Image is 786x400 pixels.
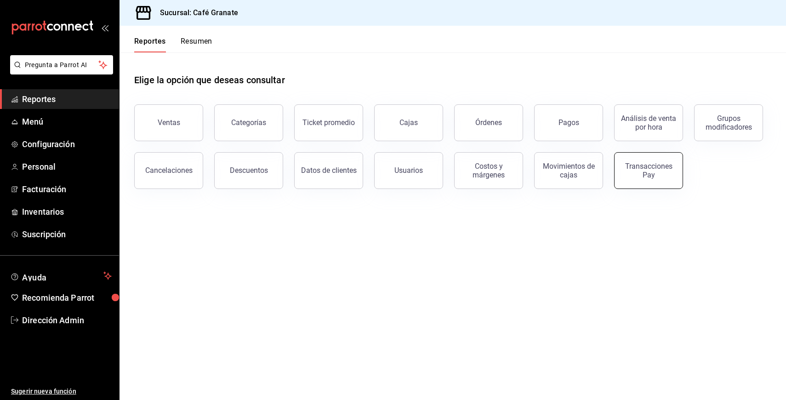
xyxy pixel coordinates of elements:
[301,166,357,175] div: Datos de clientes
[6,67,113,76] a: Pregunta a Parrot AI
[374,104,443,141] a: Cajas
[22,228,112,240] span: Suscripción
[134,37,166,52] button: Reportes
[214,104,283,141] button: Categorías
[22,115,112,128] span: Menú
[534,104,603,141] button: Pagos
[22,270,100,281] span: Ayuda
[158,118,180,127] div: Ventas
[399,117,418,128] div: Cajas
[11,387,112,396] span: Sugerir nueva función
[22,93,112,105] span: Reportes
[394,166,423,175] div: Usuarios
[101,24,108,31] button: open_drawer_menu
[25,60,99,70] span: Pregunta a Parrot AI
[22,206,112,218] span: Inventarios
[302,118,355,127] div: Ticket promedio
[10,55,113,74] button: Pregunta a Parrot AI
[22,314,112,326] span: Dirección Admin
[181,37,212,52] button: Resumen
[22,160,112,173] span: Personal
[153,7,238,18] h3: Sucursal: Café Granate
[294,152,363,189] button: Datos de clientes
[230,166,268,175] div: Descuentos
[614,152,683,189] button: Transacciones Pay
[231,118,266,127] div: Categorías
[134,104,203,141] button: Ventas
[294,104,363,141] button: Ticket promedio
[694,104,763,141] button: Grupos modificadores
[134,73,285,87] h1: Elige la opción que deseas consultar
[700,114,757,131] div: Grupos modificadores
[374,152,443,189] button: Usuarios
[134,37,212,52] div: navigation tabs
[475,118,502,127] div: Órdenes
[145,166,193,175] div: Cancelaciones
[214,152,283,189] button: Descuentos
[460,162,517,179] div: Costos y márgenes
[134,152,203,189] button: Cancelaciones
[614,104,683,141] button: Análisis de venta por hora
[534,152,603,189] button: Movimientos de cajas
[454,104,523,141] button: Órdenes
[454,152,523,189] button: Costos y márgenes
[22,291,112,304] span: Recomienda Parrot
[558,118,579,127] div: Pagos
[620,162,677,179] div: Transacciones Pay
[540,162,597,179] div: Movimientos de cajas
[22,138,112,150] span: Configuración
[22,183,112,195] span: Facturación
[620,114,677,131] div: Análisis de venta por hora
